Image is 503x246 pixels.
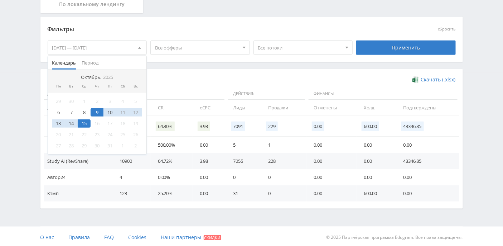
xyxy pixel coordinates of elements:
[231,122,245,131] span: 7091
[40,234,54,241] span: О нас
[396,185,459,202] td: 0.00
[226,153,261,169] td: 7055
[79,56,102,70] button: Период
[357,100,396,116] td: Холд
[52,142,65,150] div: 27
[44,88,224,100] span: Данные:
[357,169,396,185] td: 0.00
[52,56,76,70] span: Календарь
[226,100,261,116] td: Лиды
[91,119,103,128] div: 16
[151,100,193,116] td: CR
[307,137,357,153] td: 0.00
[261,185,307,202] td: 0
[105,234,114,241] span: FAQ
[261,137,307,153] td: 1
[193,153,226,169] td: 3.98
[156,122,175,131] span: 64.30%
[52,108,65,117] div: 6
[44,153,113,169] td: Study AI (RevShare)
[198,122,210,131] span: 3.93
[103,131,116,139] div: 24
[396,169,459,185] td: 0.00
[65,131,78,139] div: 21
[116,84,129,89] div: Сб
[78,108,91,117] div: 8
[116,108,129,117] div: 11
[65,119,78,128] div: 14
[103,84,116,89] div: Пт
[103,108,116,117] div: 10
[357,185,396,202] td: 600.00
[48,41,147,55] div: [DATE] — [DATE]
[44,116,113,137] td: Итого:
[44,137,113,153] td: MyStylus
[69,234,90,241] span: Правила
[65,97,78,105] div: 30
[129,234,147,241] span: Cookies
[78,97,91,105] div: 1
[412,76,419,83] img: xlsx
[103,142,116,150] div: 31
[261,169,307,185] td: 0
[78,142,91,150] div: 29
[396,100,459,116] td: Подтверждены
[91,142,103,150] div: 30
[309,88,458,100] span: Финансы:
[91,84,103,89] div: Чт
[258,41,342,55] span: Все потоки
[193,185,226,202] td: 0.00
[396,153,459,169] td: 43346.85
[78,131,91,139] div: 22
[129,108,142,117] div: 12
[129,97,142,105] div: 5
[261,100,307,116] td: Продажи
[91,131,103,139] div: 23
[357,137,396,153] td: 0.00
[78,84,91,89] div: Ср
[362,122,379,131] span: 600.00
[193,169,226,185] td: 0.00
[226,137,261,153] td: 5
[116,119,129,128] div: 18
[226,185,261,202] td: 31
[261,153,307,169] td: 228
[52,131,65,139] div: 20
[91,108,103,117] div: 9
[151,185,193,202] td: 25.20%
[421,77,456,82] span: Скачать (.xlsx)
[151,137,193,153] td: 500.00%
[357,153,396,169] td: 0.00
[193,100,226,116] td: eCPC
[401,122,424,131] span: 43346.85
[44,100,113,116] td: Дата
[129,131,142,139] div: 26
[155,41,239,55] span: Все офферы
[161,234,202,241] span: Наши партнеры
[412,76,455,84] a: Скачать (.xlsx)
[266,122,278,131] span: 229
[65,142,78,150] div: 28
[65,108,78,117] div: 7
[78,119,91,128] div: 15
[112,185,151,202] td: 123
[65,84,78,89] div: Вт
[52,119,65,128] div: 13
[116,131,129,139] div: 25
[396,137,459,153] td: 0.00
[307,185,357,202] td: 0.00
[151,153,193,169] td: 64.72%
[116,142,129,150] div: 1
[52,84,65,89] div: Пн
[129,84,142,89] div: Вс
[103,97,116,105] div: 3
[307,100,357,116] td: Отменены
[438,27,456,32] button: сбросить
[44,185,113,202] td: Кэмп
[103,119,116,128] div: 17
[44,169,113,185] td: Автор24
[193,137,226,153] td: 0.00
[49,56,79,70] button: Календарь
[226,169,261,185] td: 0
[52,97,65,105] div: 29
